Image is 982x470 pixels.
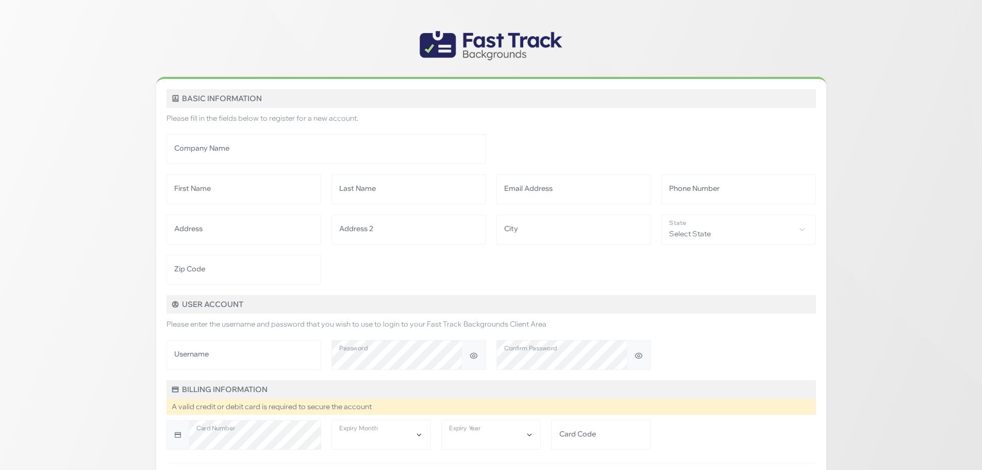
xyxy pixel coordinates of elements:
h5: Billing Information [167,380,816,399]
span: Select State [662,215,815,243]
div: A valid credit or debit card is required to secure the account [167,399,816,415]
h5: Basic Information [167,89,816,108]
span: Select State [661,215,816,245]
h5: User Account [167,295,816,314]
p: Please fill in the fields below to register for a new account. [167,113,816,124]
p: Please enter the username and password that you wish to use to login to your Fast Track Backgroun... [167,319,816,330]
